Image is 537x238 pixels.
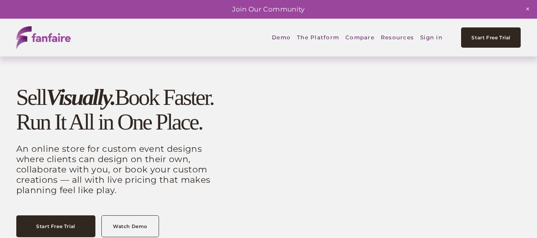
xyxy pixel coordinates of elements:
[101,215,159,237] a: Watch Demo
[461,27,521,48] a: Start Free Trial
[297,29,339,46] span: The Platform
[16,26,71,49] img: fanfaire
[345,28,374,46] a: Compare
[420,28,442,46] a: Sign in
[297,28,339,46] a: folder dropdown
[46,85,115,110] em: Visually.
[16,143,223,195] p: An online store for custom event designs where clients can design on their own, collaborate with ...
[381,28,414,46] a: folder dropdown
[16,215,95,237] a: Start Free Trial
[16,85,223,134] h1: Sell Book Faster. Run It All in One Place.
[272,28,291,46] a: Demo
[381,29,414,46] span: Resources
